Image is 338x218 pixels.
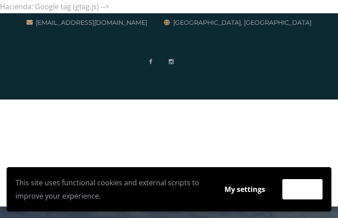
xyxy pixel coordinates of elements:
[282,179,323,200] button: Accept
[182,29,189,96] img: svg%3E
[164,17,311,28] a: [GEOGRAPHIC_DATA], [GEOGRAPHIC_DATA]
[15,176,207,203] p: This site uses functional cookies and external scripts to improve your experience.
[216,179,273,199] button: My settings
[27,17,147,28] a: [EMAIL_ADDRESS][DOMAIN_NAME]
[148,108,190,175] img: Awesome Logo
